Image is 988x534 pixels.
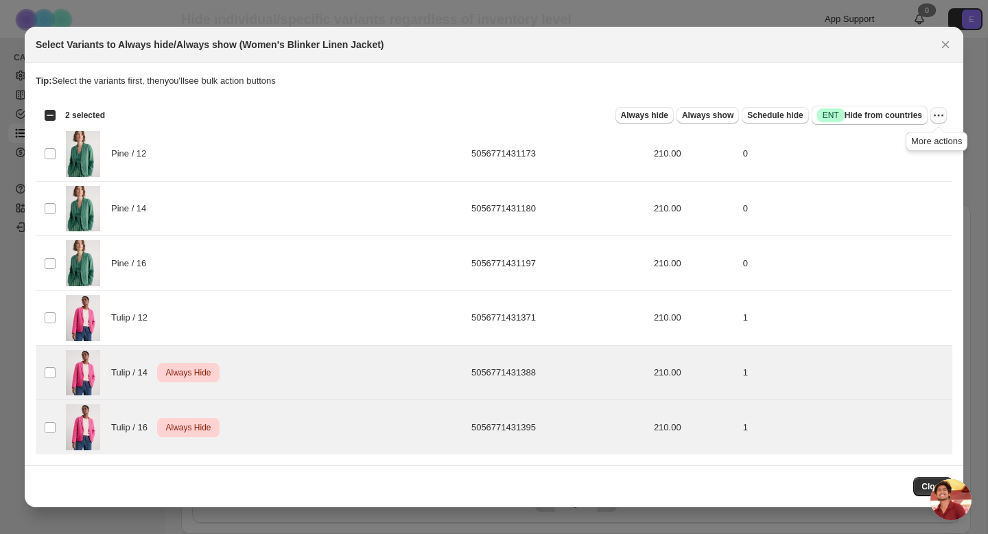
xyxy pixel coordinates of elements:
span: ENT [823,110,839,121]
img: Blinker-blazer-pine-linen-jacket-seasalt-australia.jpg [66,186,100,232]
div: Open chat [930,479,972,520]
button: More actions [930,107,947,124]
span: Hide from countries [817,108,922,122]
td: 5056771431388 [467,345,650,400]
td: 210.00 [650,291,739,346]
img: Blinker-blazer-tulip-linen-jacket-seasalt-australia.jpg [66,350,100,396]
p: Select the variants first, then you'll see bulk action buttons [36,74,952,88]
button: SuccessENTHide from countries [812,106,928,125]
button: Close [936,35,955,54]
span: Pine / 16 [111,257,154,270]
span: Always show [682,110,733,121]
td: 0 [739,236,952,291]
td: 0 [739,181,952,236]
span: Always hide [621,110,668,121]
img: Blinker-blazer-tulip-linen-jacket-seasalt-australia.jpg [66,295,100,341]
strong: Tip: [36,76,52,86]
td: 1 [739,291,952,346]
td: 5056771431180 [467,181,650,236]
button: Schedule hide [742,107,808,124]
span: Tulip / 16 [111,421,155,434]
td: 210.00 [650,126,739,181]
span: Schedule hide [747,110,803,121]
span: Tulip / 12 [111,311,155,325]
img: Blinker-blazer-tulip-linen-jacket-seasalt-australia.jpg [66,404,100,450]
td: 0 [739,126,952,181]
span: Pine / 14 [111,202,154,216]
td: 210.00 [650,236,739,291]
td: 1 [739,400,952,454]
td: 210.00 [650,181,739,236]
button: Always show [677,107,739,124]
span: Tulip / 14 [111,366,155,380]
img: Blinker-blazer-pine-linen-jacket-seasalt-australia.jpg [66,240,100,286]
span: 2 selected [65,110,105,121]
td: 5056771431197 [467,236,650,291]
button: Always hide [615,107,674,124]
td: 210.00 [650,400,739,454]
button: Close [913,477,952,496]
span: Pine / 12 [111,147,154,161]
img: Blinker-blazer-pine-linen-jacket-seasalt-australia.jpg [66,131,100,177]
td: 5056771431371 [467,291,650,346]
td: 1 [739,345,952,400]
td: 5056771431173 [467,126,650,181]
td: 210.00 [650,345,739,400]
span: Always Hide [163,364,213,381]
h2: Select Variants to Always hide/Always show (Women's Blinker Linen Jacket) [36,38,384,51]
span: Close [921,481,944,492]
span: Always Hide [163,419,213,436]
td: 5056771431395 [467,400,650,454]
